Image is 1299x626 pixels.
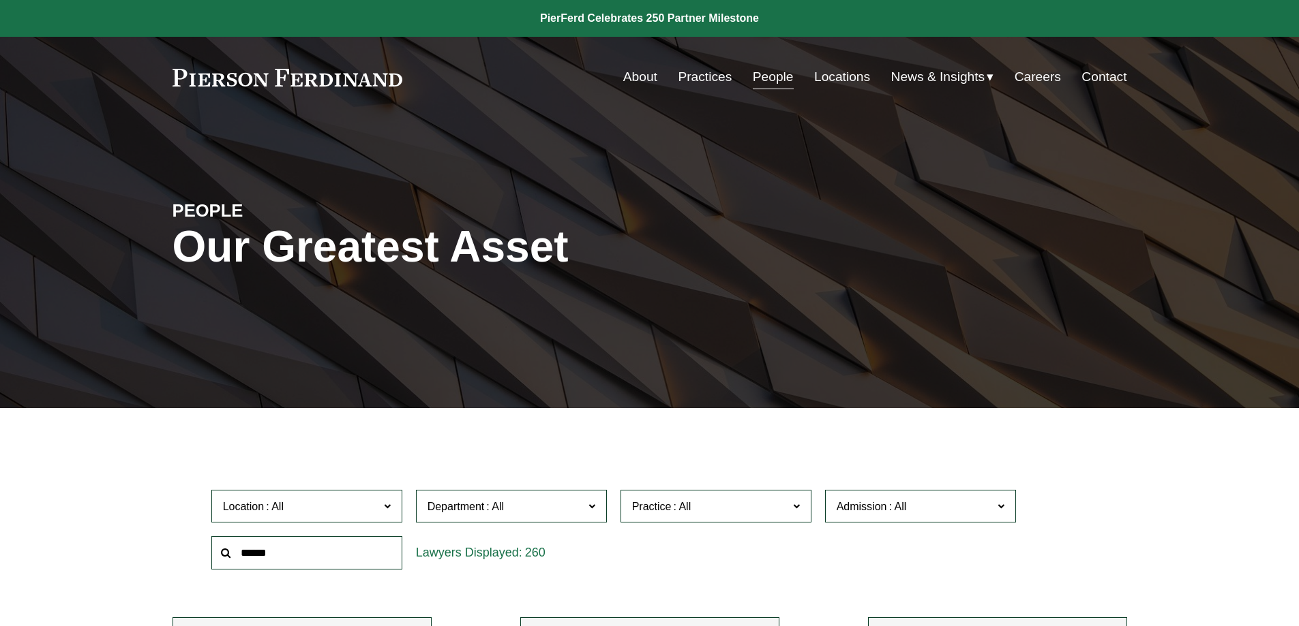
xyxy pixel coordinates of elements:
[632,501,672,512] span: Practice
[891,65,985,89] span: News & Insights
[678,64,732,90] a: Practices
[173,222,809,272] h1: Our Greatest Asset
[428,501,485,512] span: Department
[753,64,794,90] a: People
[223,501,265,512] span: Location
[1015,64,1061,90] a: Careers
[891,64,994,90] a: folder dropdown
[173,200,411,221] h4: PEOPLE
[1081,64,1126,90] a: Contact
[814,64,870,90] a: Locations
[623,64,657,90] a: About
[525,546,546,559] span: 260
[837,501,887,512] span: Admission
